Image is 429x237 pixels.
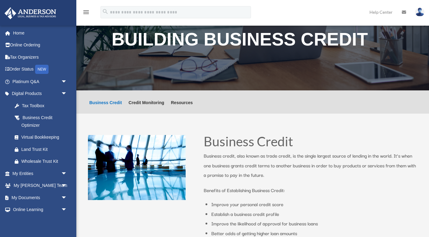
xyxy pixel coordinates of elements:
a: Resources [171,100,193,114]
div: Land Trust Kit [21,146,69,153]
li: Improve the likelihood of approval for business loans [211,219,417,228]
a: Credit Monitoring [129,100,164,114]
a: Business Credit [89,100,122,114]
span: arrow_drop_down [61,216,73,228]
h1: Business Credit [204,135,417,151]
span: arrow_drop_down [61,180,73,192]
h1: Building Business Credit [112,31,394,52]
a: Order StatusNEW [4,63,76,76]
a: Online Learningarrow_drop_down [4,204,76,216]
div: Virtual Bookkeeping [21,133,69,141]
a: Tax Organizers [4,51,76,63]
span: arrow_drop_down [61,191,73,204]
a: My Entitiesarrow_drop_down [4,167,76,180]
a: My [PERSON_NAME] Teamarrow_drop_down [4,180,76,192]
a: Online Ordering [4,39,76,51]
a: Digital Productsarrow_drop_down [4,88,76,100]
img: business people talking in office [88,135,186,200]
div: Tax Toolbox [21,102,69,110]
span: arrow_drop_down [61,167,73,180]
div: Business Credit Optimizer [21,114,66,129]
a: Wholesale Trust Kit [9,155,76,168]
img: User Pic [415,8,424,16]
a: Platinum Q&Aarrow_drop_down [4,75,76,88]
span: arrow_drop_down [61,88,73,100]
li: Improve your personal credit score [211,199,417,209]
p: Benefits of Establishing Business Credit: [204,185,417,195]
a: Billingarrow_drop_down [4,216,76,228]
img: Anderson Advisors Platinum Portal [3,7,58,19]
i: menu [82,9,90,16]
div: Wholesale Trust Kit [21,158,69,165]
a: menu [82,11,90,16]
li: Establish a business credit profile [211,209,417,219]
a: Business Credit Optimizer [9,112,73,131]
a: My Documentsarrow_drop_down [4,191,76,204]
a: Home [4,27,76,39]
a: Tax Toolbox [9,100,76,112]
span: arrow_drop_down [61,75,73,88]
p: Business credit, also known as trade credit, is the single largest source of lending in the world... [204,151,417,185]
i: search [102,8,109,15]
a: Virtual Bookkeeping [9,131,76,144]
div: NEW [35,65,49,74]
span: arrow_drop_down [61,204,73,216]
a: Land Trust Kit [9,143,76,155]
